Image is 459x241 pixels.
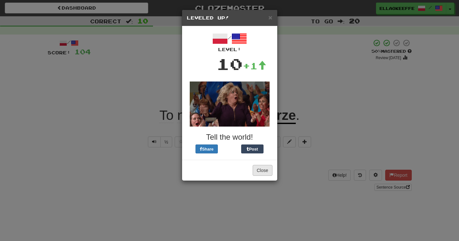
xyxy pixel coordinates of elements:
[217,53,243,75] div: 10
[268,14,272,21] span: ×
[218,144,241,153] iframe: X Post Button
[190,82,270,127] img: happy-lady-c767e5519d6a7a6d241e17537db74d2b6302dbbc2957d4f543dfdf5f6f88f9b5.gif
[195,144,218,153] button: Share
[268,14,272,21] button: Close
[187,133,272,141] h3: Tell the world!
[187,31,272,53] div: /
[241,144,264,153] button: Post
[187,46,272,53] div: Level:
[187,15,272,21] h5: Leveled Up!
[253,165,272,176] button: Close
[243,59,266,72] div: +1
